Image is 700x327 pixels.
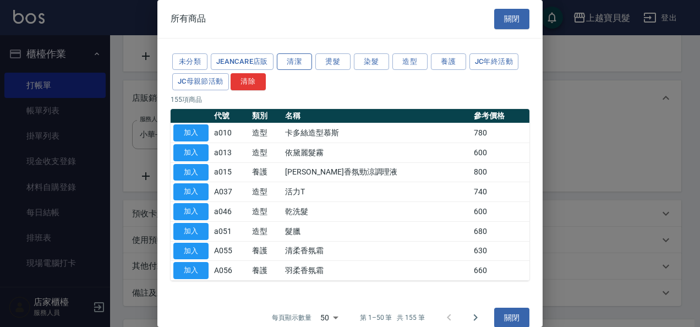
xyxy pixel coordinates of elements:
[471,182,529,202] td: 740
[431,53,466,70] button: 養護
[249,241,283,261] td: 養護
[173,203,209,220] button: 加入
[211,241,249,261] td: A055
[173,262,209,279] button: 加入
[249,162,283,182] td: 養護
[172,53,207,70] button: 未分類
[354,53,389,70] button: 染髮
[231,73,266,90] button: 清除
[282,182,471,202] td: 活力T
[171,13,206,24] span: 所有商品
[173,164,209,181] button: 加入
[173,183,209,200] button: 加入
[249,143,283,162] td: 造型
[282,241,471,261] td: 清柔香氛霜
[173,223,209,240] button: 加入
[392,53,428,70] button: 造型
[173,124,209,141] button: 加入
[172,73,229,90] button: JC母親節活動
[249,221,283,241] td: 造型
[211,261,249,281] td: A056
[211,162,249,182] td: a015
[360,313,425,323] p: 第 1–50 筆 共 155 筆
[211,143,249,162] td: a013
[494,9,529,29] button: 關閉
[282,202,471,222] td: 乾洗髮
[315,53,351,70] button: 燙髮
[277,53,312,70] button: 清潔
[282,261,471,281] td: 羽柔香氛霜
[173,144,209,161] button: 加入
[282,221,471,241] td: 髮臘
[173,243,209,260] button: 加入
[249,123,283,143] td: 造型
[471,241,529,261] td: 630
[471,221,529,241] td: 680
[471,162,529,182] td: 800
[249,109,283,123] th: 類別
[282,123,471,143] td: 卡多絲造型慕斯
[171,95,529,105] p: 155 項商品
[211,123,249,143] td: a010
[471,109,529,123] th: 參考價格
[249,202,283,222] td: 造型
[471,143,529,162] td: 600
[249,182,283,202] td: 造型
[272,313,311,323] p: 每頁顯示數量
[249,261,283,281] td: 養護
[471,123,529,143] td: 780
[282,162,471,182] td: [PERSON_NAME]香氛勁涼調理液
[469,53,518,70] button: JC年終活動
[471,261,529,281] td: 660
[211,221,249,241] td: a051
[211,53,274,70] button: JeanCare店販
[282,143,471,162] td: 依黛麗髮霧
[282,109,471,123] th: 名稱
[211,202,249,222] td: a046
[471,202,529,222] td: 600
[211,109,249,123] th: 代號
[211,182,249,202] td: A037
